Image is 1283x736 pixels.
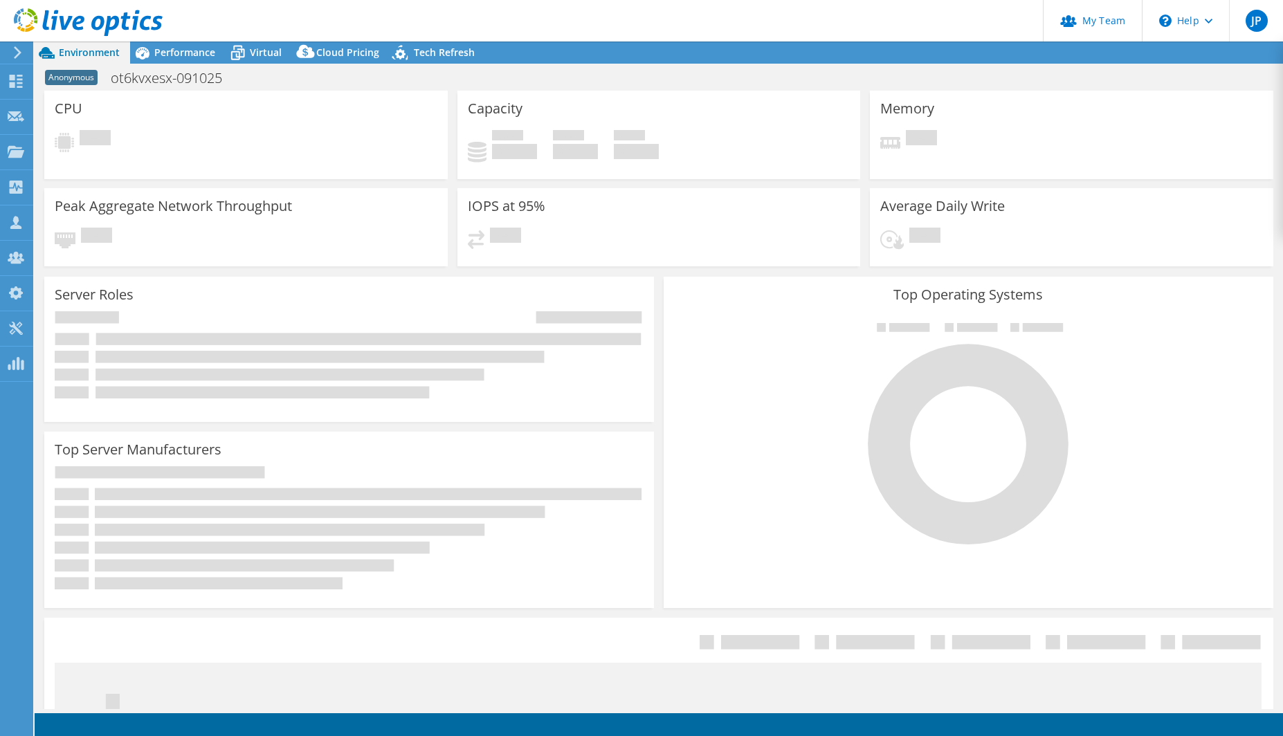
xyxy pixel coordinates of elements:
span: Performance [154,46,215,59]
h3: Peak Aggregate Network Throughput [55,199,292,214]
span: Pending [906,130,937,149]
span: Pending [490,228,521,246]
svg: \n [1159,15,1172,27]
span: Anonymous [45,70,98,85]
span: Pending [81,228,112,246]
h3: Average Daily Write [880,199,1005,214]
span: Pending [909,228,940,246]
span: Total [614,130,645,144]
span: JP [1246,10,1268,32]
h3: Top Operating Systems [674,287,1263,302]
h3: CPU [55,101,82,116]
span: Virtual [250,46,282,59]
span: Tech Refresh [414,46,475,59]
h1: ot6kvxesx-091025 [104,71,244,86]
h4: 0 GiB [492,144,537,159]
h4: 0 GiB [614,144,659,159]
h3: Server Roles [55,287,134,302]
h3: Capacity [468,101,522,116]
h3: Memory [880,101,934,116]
span: Free [553,130,584,144]
span: Cloud Pricing [316,46,379,59]
span: Pending [80,130,111,149]
span: Used [492,130,523,144]
h3: Top Server Manufacturers [55,442,221,457]
h4: 0 GiB [553,144,598,159]
h3: IOPS at 95% [468,199,545,214]
span: Environment [59,46,120,59]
